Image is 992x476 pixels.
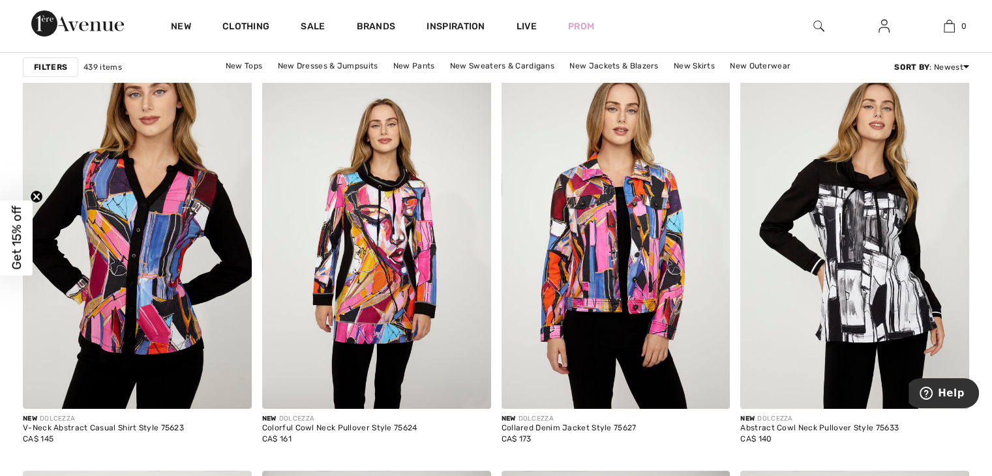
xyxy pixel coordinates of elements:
strong: Filters [34,61,67,73]
div: DOLCEZZA [23,414,184,424]
img: Collared Denim Jacket Style 75627. As sample [502,66,730,409]
a: New Pants [387,57,442,74]
button: Close teaser [30,190,43,203]
a: 0 [917,18,981,34]
img: search the website [813,18,824,34]
a: New Sweaters & Cardigans [443,57,561,74]
div: DOLCEZZA [740,414,899,424]
a: New Jackets & Blazers [563,57,665,74]
a: Brands [357,21,396,35]
span: Inspiration [427,21,485,35]
span: New [262,415,277,423]
iframe: Opens a widget where you can find more information [909,378,979,411]
strong: Sort By [894,63,929,72]
a: Prom [568,20,594,33]
a: New Outerwear [723,57,797,74]
img: My Bag [944,18,955,34]
span: CA$ 140 [740,434,772,443]
span: CA$ 145 [23,434,53,443]
a: Sign In [868,18,900,35]
span: CA$ 161 [262,434,292,443]
div: V-Neck Abstract Casual Shirt Style 75623 [23,424,184,433]
a: Clothing [222,21,269,35]
a: New Dresses & Jumpsuits [271,57,385,74]
div: Collared Denim Jacket Style 75627 [502,424,637,433]
a: Live [517,20,537,33]
span: Get 15% off [9,206,24,270]
span: New [740,415,755,423]
span: CA$ 173 [502,434,532,443]
a: New [171,21,191,35]
span: New [502,415,516,423]
div: Abstract Cowl Neck Pullover Style 75633 [740,424,899,433]
div: : Newest [894,61,969,73]
a: Sale [301,21,325,35]
div: DOLCEZZA [262,414,417,424]
img: My Info [879,18,890,34]
a: New Skirts [667,57,721,74]
img: Abstract Cowl Neck Pullover Style 75633. As sample [740,66,969,409]
img: 1ère Avenue [31,10,124,37]
span: New [23,415,37,423]
span: 439 items [83,61,122,73]
img: V-Neck Abstract Casual Shirt Style 75623. As sample [23,66,252,409]
div: Colorful Cowl Neck Pullover Style 75624 [262,424,417,433]
span: 0 [961,20,967,32]
img: Colorful Cowl Neck Pullover Style 75624. As sample [262,66,491,409]
a: New Tops [219,57,269,74]
div: DOLCEZZA [502,414,637,424]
